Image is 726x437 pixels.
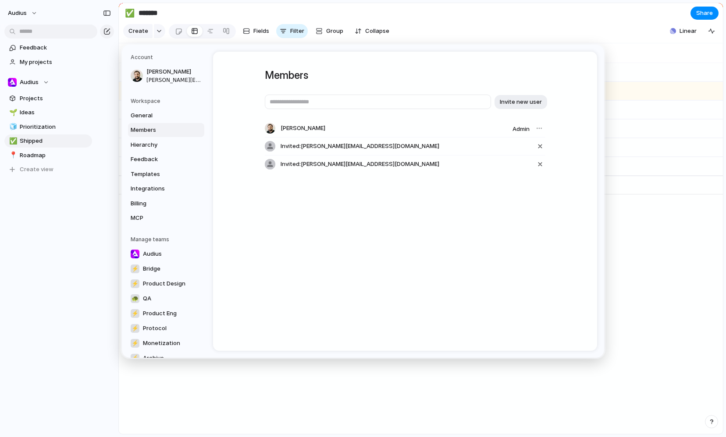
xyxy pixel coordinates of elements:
[131,53,204,61] h5: Account
[143,353,164,362] span: Archive
[146,76,203,84] span: [PERSON_NAME][EMAIL_ADDRESS][DOMAIN_NAME]
[143,309,177,317] span: Product Eng
[131,126,187,134] span: Members
[128,123,204,137] a: Members
[131,279,139,288] div: ⚡
[131,140,187,149] span: Hierarchy
[131,199,187,208] span: Billing
[143,338,180,347] span: Monetization
[128,137,204,152] a: Hierarchy
[281,160,439,169] span: Invited: [PERSON_NAME][EMAIL_ADDRESS][DOMAIN_NAME]
[131,235,204,243] h5: Manage teams
[131,184,187,193] span: Integrations
[128,65,204,87] a: [PERSON_NAME][PERSON_NAME][EMAIL_ADDRESS][DOMAIN_NAME]
[128,261,204,275] a: ⚡Bridge
[128,351,204,365] a: ⚡Archive
[128,182,204,196] a: Integrations
[131,264,139,273] div: ⚡
[143,294,151,303] span: QA
[128,167,204,181] a: Templates
[131,169,187,178] span: Templates
[495,95,547,109] button: Invite new user
[143,324,167,332] span: Protocol
[143,264,160,273] span: Bridge
[265,67,545,83] h1: Members
[131,338,139,347] div: ⚡
[131,111,187,120] span: General
[128,196,204,210] a: Billing
[128,336,204,350] a: ⚡Monetization
[131,353,139,362] div: ⚡
[143,249,162,258] span: Audius
[128,108,204,122] a: General
[128,211,204,225] a: MCP
[131,155,187,164] span: Feedback
[143,279,185,288] span: Product Design
[128,152,204,166] a: Feedback
[128,321,204,335] a: ⚡Protocol
[512,125,530,132] span: Admin
[128,306,204,320] a: ⚡Product Eng
[128,276,204,290] a: ⚡Product Design
[128,247,204,261] a: Audius
[131,324,139,332] div: ⚡
[500,97,542,106] span: Invite new user
[131,214,187,222] span: MCP
[128,291,204,305] a: 🐢QA
[131,294,139,303] div: 🐢
[281,142,439,151] span: Invited: [PERSON_NAME][EMAIL_ADDRESS][DOMAIN_NAME]
[131,97,204,105] h5: Workspace
[131,309,139,317] div: ⚡
[281,124,325,133] span: [PERSON_NAME]
[146,67,203,76] span: [PERSON_NAME]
